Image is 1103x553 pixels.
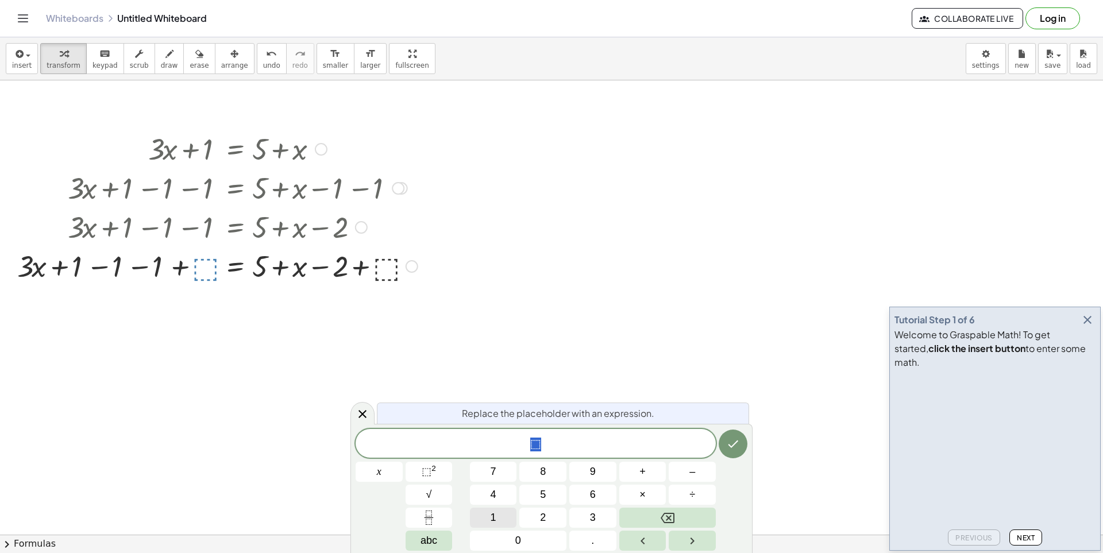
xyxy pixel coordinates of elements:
[221,61,248,69] span: arrange
[530,438,541,451] span: ⬚
[1017,533,1035,542] span: Next
[491,510,496,525] span: 1
[99,47,110,61] i: keyboard
[46,13,103,24] a: Whiteboards
[519,508,566,528] button: 2
[421,533,437,548] span: abc
[639,487,646,502] span: ×
[190,61,209,69] span: erase
[921,13,1013,24] span: Collaborate Live
[569,485,616,505] button: 6
[266,47,277,61] i: undo
[295,47,306,61] i: redo
[161,61,178,69] span: draw
[591,533,594,548] span: .
[619,462,666,482] button: Plus
[365,47,376,61] i: format_size
[1009,529,1042,546] button: Next
[1038,43,1067,74] button: save
[422,466,431,477] span: ⬚
[406,485,453,505] button: Square root
[491,464,496,479] span: 7
[155,43,184,74] button: draw
[377,464,381,479] span: x
[619,508,716,528] button: Backspace
[689,487,695,502] span: ÷
[912,8,1023,29] button: Collaborate Live
[426,487,432,502] span: √
[183,43,215,74] button: erase
[330,47,341,61] i: format_size
[689,464,695,479] span: –
[519,462,566,482] button: 8
[130,61,149,69] span: scrub
[47,61,80,69] span: transform
[966,43,1006,74] button: settings
[389,43,435,74] button: fullscreen
[356,462,403,482] button: x
[639,464,646,479] span: +
[540,487,546,502] span: 5
[286,43,314,74] button: redoredo
[719,430,747,458] button: Done
[354,43,387,74] button: format_sizelarger
[1070,43,1097,74] button: load
[515,533,521,548] span: 0
[431,464,436,473] sup: 2
[124,43,155,74] button: scrub
[14,9,32,28] button: Toggle navigation
[540,510,546,525] span: 2
[928,342,1025,354] b: click the insert button
[40,43,87,74] button: transform
[470,508,517,528] button: 1
[1044,61,1060,69] span: save
[519,485,566,505] button: 5
[86,43,124,74] button: keyboardkeypad
[263,61,280,69] span: undo
[540,464,546,479] span: 8
[894,328,1096,369] div: Welcome to Graspable Math! To get started, to enter some math.
[491,487,496,502] span: 4
[590,487,596,502] span: 6
[292,61,308,69] span: redo
[669,531,716,551] button: Right arrow
[92,61,118,69] span: keypad
[972,61,1000,69] span: settings
[470,485,517,505] button: 4
[462,407,654,420] span: Replace the placeholder with an expression.
[12,61,32,69] span: insert
[470,462,517,482] button: 7
[590,464,596,479] span: 9
[569,508,616,528] button: 3
[406,462,453,482] button: Squared
[669,485,716,505] button: Divide
[6,43,38,74] button: insert
[395,61,429,69] span: fullscreen
[215,43,254,74] button: arrange
[323,61,348,69] span: smaller
[669,462,716,482] button: Minus
[406,508,453,528] button: Fraction
[406,531,453,551] button: Alphabet
[569,531,616,551] button: .
[894,313,975,327] div: Tutorial Step 1 of 6
[360,61,380,69] span: larger
[590,510,596,525] span: 3
[1008,43,1036,74] button: new
[1076,61,1091,69] span: load
[470,531,566,551] button: 0
[1025,7,1080,29] button: Log in
[619,531,666,551] button: Left arrow
[569,462,616,482] button: 9
[317,43,354,74] button: format_sizesmaller
[257,43,287,74] button: undoundo
[1015,61,1029,69] span: new
[619,485,666,505] button: Times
